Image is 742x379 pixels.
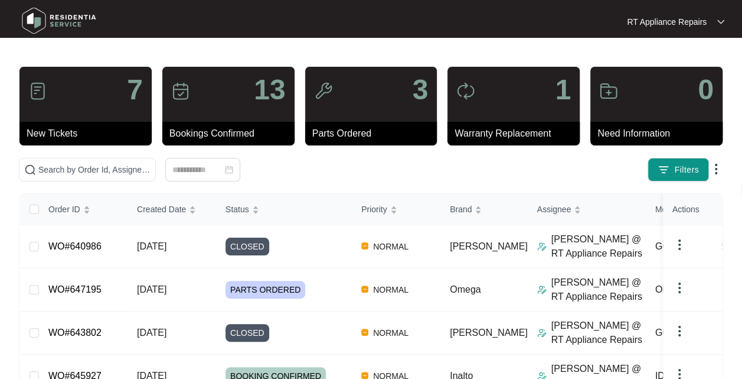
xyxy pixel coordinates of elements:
span: Priority [361,203,387,216]
th: Created Date [128,194,216,225]
th: Actions [663,194,722,225]
p: RT Appliance Repairs [627,16,707,28]
img: Vercel Logo [361,372,368,379]
p: [PERSON_NAME] @ RT Appliance Repairs [551,232,646,261]
span: Omega [450,284,480,294]
p: 1 [555,76,571,104]
span: NORMAL [368,283,413,297]
img: icon [599,82,618,101]
p: Warranty Replacement [455,127,580,141]
th: Assignee [528,194,646,225]
span: Brand [450,203,472,216]
img: icon [171,82,190,101]
img: icon [456,82,475,101]
img: dropdown arrow [672,238,687,252]
button: filter iconFilters [648,158,709,182]
p: New Tickets [27,127,152,141]
img: filter icon [658,164,669,176]
p: 7 [127,76,143,104]
p: 13 [254,76,285,104]
img: icon [314,82,333,101]
th: Order ID [39,194,128,225]
span: [PERSON_NAME] [450,241,528,251]
a: WO#643802 [48,328,102,338]
span: PARTS ORDERED [225,281,305,299]
p: 3 [413,76,429,104]
img: Vercel Logo [361,329,368,336]
span: Assignee [537,203,571,216]
p: Bookings Confirmed [169,127,295,141]
span: [PERSON_NAME] [450,328,528,338]
img: icon [28,82,47,101]
a: WO#647195 [48,284,102,294]
span: Filters [674,164,699,176]
img: Vercel Logo [361,242,368,250]
img: Assigner Icon [537,285,547,294]
span: [DATE] [137,284,166,294]
img: search-icon [24,164,36,176]
p: Parts Ordered [312,127,437,141]
span: [DATE] [137,328,166,338]
a: WO#640986 [48,241,102,251]
img: dropdown arrow [672,281,687,295]
span: [DATE] [137,241,166,251]
span: CLOSED [225,238,269,255]
th: Priority [352,194,440,225]
span: CLOSED [225,324,269,342]
th: Brand [440,194,528,225]
img: dropdown arrow [709,162,723,176]
img: Assigner Icon [537,328,547,338]
span: Status [225,203,249,216]
span: Created Date [137,203,186,216]
img: dropdown arrow [717,19,724,25]
span: Order ID [48,203,80,216]
input: Search by Order Id, Assignee Name, Customer Name, Brand and Model [38,163,151,176]
p: [PERSON_NAME] @ RT Appliance Repairs [551,276,646,304]
span: NORMAL [368,326,413,340]
span: Model [655,203,678,216]
span: NORMAL [368,239,413,254]
img: Vercel Logo [361,286,368,293]
p: 0 [698,76,714,104]
img: Assigner Icon [537,242,547,251]
th: Status [216,194,352,225]
img: residentia service logo [18,3,100,38]
p: [PERSON_NAME] @ RT Appliance Repairs [551,319,646,347]
img: dropdown arrow [672,324,687,338]
p: Need Information [597,127,723,141]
